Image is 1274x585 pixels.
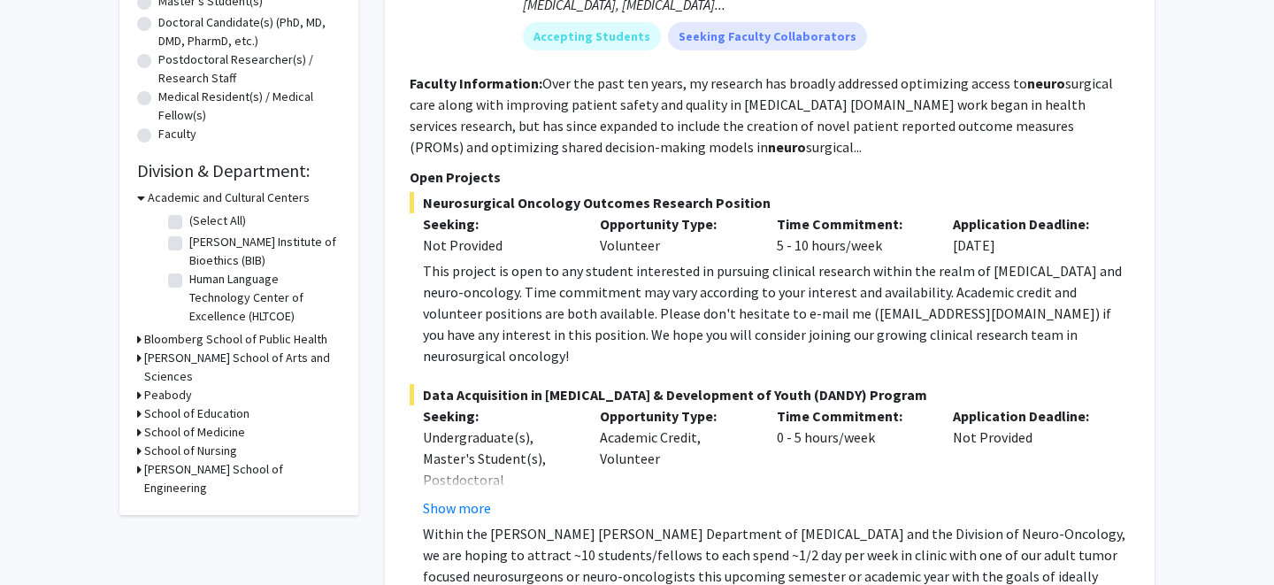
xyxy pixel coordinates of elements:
[423,427,573,575] div: Undergraduate(s), Master's Student(s), Postdoctoral Researcher(s) / Research Staff, Medical Resid...
[410,74,1113,156] fg-read-more: Over the past ten years, my research has broadly addressed optimizing access to surgical care alo...
[1027,74,1065,92] b: neuro
[668,22,867,50] mat-chip: Seeking Faculty Collaborators
[423,213,573,235] p: Seeking:
[587,405,764,519] div: Academic Credit, Volunteer
[940,405,1117,519] div: Not Provided
[764,405,940,519] div: 0 - 5 hours/week
[410,192,1130,213] span: Neurosurgical Oncology Outcomes Research Position
[423,235,573,256] div: Not Provided
[144,404,249,423] h3: School of Education
[423,405,573,427] p: Seeking:
[158,125,196,143] label: Faculty
[600,405,750,427] p: Opportunity Type:
[600,213,750,235] p: Opportunity Type:
[523,22,661,50] mat-chip: Accepting Students
[410,166,1130,188] p: Open Projects
[410,384,1130,405] span: Data Acquisition in [MEDICAL_DATA] & Development of Youth (DANDY) Program
[148,189,310,207] h3: Academic and Cultural Centers
[953,213,1103,235] p: Application Deadline:
[158,50,341,88] label: Postdoctoral Researcher(s) / Research Staff
[777,405,927,427] p: Time Commitment:
[777,213,927,235] p: Time Commitment:
[189,233,336,270] label: [PERSON_NAME] Institute of Bioethics (BIB)
[158,88,341,125] label: Medical Resident(s) / Medical Fellow(s)
[144,349,341,386] h3: [PERSON_NAME] School of Arts and Sciences
[189,270,336,326] label: Human Language Technology Center of Excellence (HLTCOE)
[144,423,245,442] h3: School of Medicine
[953,405,1103,427] p: Application Deadline:
[189,212,246,230] label: (Select All)
[410,74,542,92] b: Faculty Information:
[144,386,192,404] h3: Peabody
[13,505,75,572] iframe: Chat
[144,442,237,460] h3: School of Nursing
[940,213,1117,256] div: [DATE]
[144,330,327,349] h3: Bloomberg School of Public Health
[587,213,764,256] div: Volunteer
[137,160,341,181] h2: Division & Department:
[768,138,806,156] b: neuro
[158,13,341,50] label: Doctoral Candidate(s) (PhD, MD, DMD, PharmD, etc.)
[423,497,491,519] button: Show more
[144,460,341,497] h3: [PERSON_NAME] School of Engineering
[423,260,1130,366] div: This project is open to any student interested in pursuing clinical research within the realm of ...
[764,213,940,256] div: 5 - 10 hours/week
